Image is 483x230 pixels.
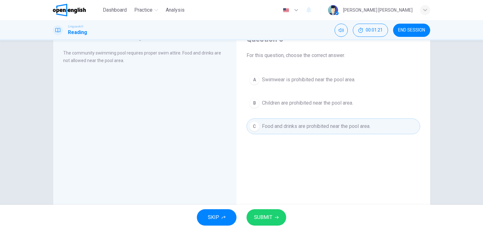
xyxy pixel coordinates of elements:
[262,123,370,130] span: Food and drinks are prohibited near the pool area.
[249,75,259,85] div: A
[262,76,355,83] span: Swimwear is prohibited near the pool area.
[393,24,430,37] button: END SESSION
[353,24,388,37] div: Hide
[63,50,221,63] span: The community swimming pool requires proper swim attire. Food and drinks are not allowed near the...
[100,4,129,16] button: Dashboard
[163,4,187,16] button: Analysis
[132,4,161,16] button: Practice
[335,24,348,37] div: Mute
[208,213,219,222] span: SKIP
[53,4,86,16] img: OpenEnglish logo
[53,4,100,16] a: OpenEnglish logo
[328,5,338,15] img: Profile picture
[103,6,127,14] span: Dashboard
[249,121,259,131] div: C
[166,6,185,14] span: Analysis
[343,6,413,14] div: [PERSON_NAME] [PERSON_NAME]
[249,98,259,108] div: B
[134,6,153,14] span: Practice
[247,52,420,59] span: For this question, choose the correct answer.
[282,8,290,13] img: en
[247,95,420,111] button: BChildren are prohibited near the pool area.
[254,213,272,222] span: SUBMIT
[68,29,87,36] h1: Reading
[247,72,420,88] button: ASwimwear is prohibited near the pool area.
[262,99,353,107] span: Children are prohibited near the pool area.
[247,209,286,226] button: SUBMIT
[68,24,83,29] span: Linguaskill
[398,28,425,33] span: END SESSION
[366,28,383,33] span: 00:01:21
[197,209,236,226] button: SKIP
[353,24,388,37] button: 00:01:21
[247,118,420,134] button: CFood and drinks are prohibited near the pool area.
